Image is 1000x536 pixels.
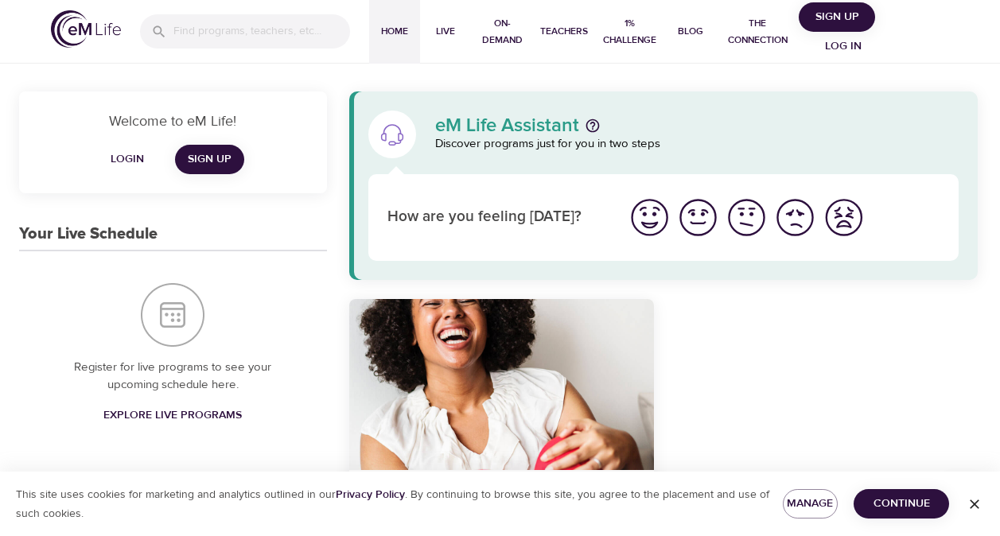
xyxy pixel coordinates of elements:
img: Your Live Schedule [141,283,204,347]
p: eM Life Assistant [435,116,579,135]
span: 1% Challenge [601,15,660,49]
span: The Connection [722,15,792,49]
button: I'm feeling ok [722,193,771,242]
span: On-Demand [477,15,527,49]
span: Log in [811,37,875,56]
p: Register for live programs to see your upcoming schedule here. [51,359,295,394]
span: Login [108,150,146,169]
span: Home [375,23,414,40]
button: Log in [805,32,881,61]
img: logo [51,10,121,48]
span: Manage [796,494,826,514]
button: I'm feeling great [625,193,674,242]
span: Explore Live Programs [103,406,242,425]
img: great [628,196,671,239]
button: I'm feeling good [674,193,722,242]
button: Manage [783,489,839,519]
span: Blog [671,23,710,40]
h3: Your Live Schedule [19,225,158,243]
input: Find programs, teachers, etc... [173,14,350,49]
p: How are you feeling [DATE]? [387,206,606,229]
button: 7 Days of Happiness [349,299,654,470]
img: ok [725,196,768,239]
span: Teachers [540,23,588,40]
p: Discover programs just for you in two steps [435,135,959,153]
button: I'm feeling bad [771,193,819,242]
button: Continue [854,489,949,519]
a: Sign Up [175,145,244,174]
span: Live [426,23,465,40]
button: I'm feeling worst [819,193,868,242]
button: Sign Up [799,2,875,32]
img: eM Life Assistant [379,122,405,147]
span: Sign Up [188,150,232,169]
button: Login [102,145,153,174]
img: bad [773,196,817,239]
a: Privacy Policy [336,487,405,502]
p: Welcome to eM Life! [38,111,308,132]
span: Sign Up [805,7,869,27]
span: Continue [866,494,936,514]
img: good [676,196,720,239]
a: Explore Live Programs [97,401,248,430]
img: worst [822,196,866,239]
